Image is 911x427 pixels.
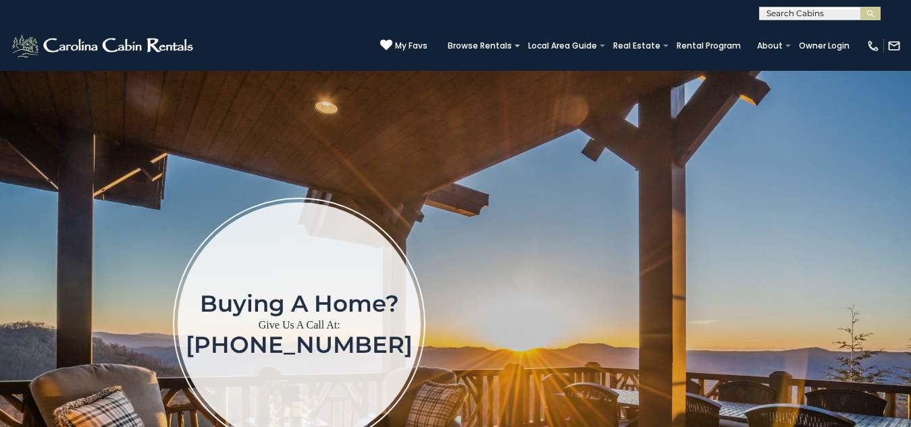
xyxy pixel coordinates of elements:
[380,39,427,53] a: My Favs
[866,39,880,53] img: phone-regular-white.png
[792,36,856,55] a: Owner Login
[395,40,427,52] span: My Favs
[186,291,413,316] h1: Buying a home?
[10,32,197,59] img: White-1-2.png
[186,331,413,359] a: [PHONE_NUMBER]
[750,36,789,55] a: About
[670,36,748,55] a: Rental Program
[441,36,519,55] a: Browse Rentals
[186,316,413,335] p: Give Us A Call At:
[521,36,604,55] a: Local Area Guide
[606,36,667,55] a: Real Estate
[887,39,901,53] img: mail-regular-white.png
